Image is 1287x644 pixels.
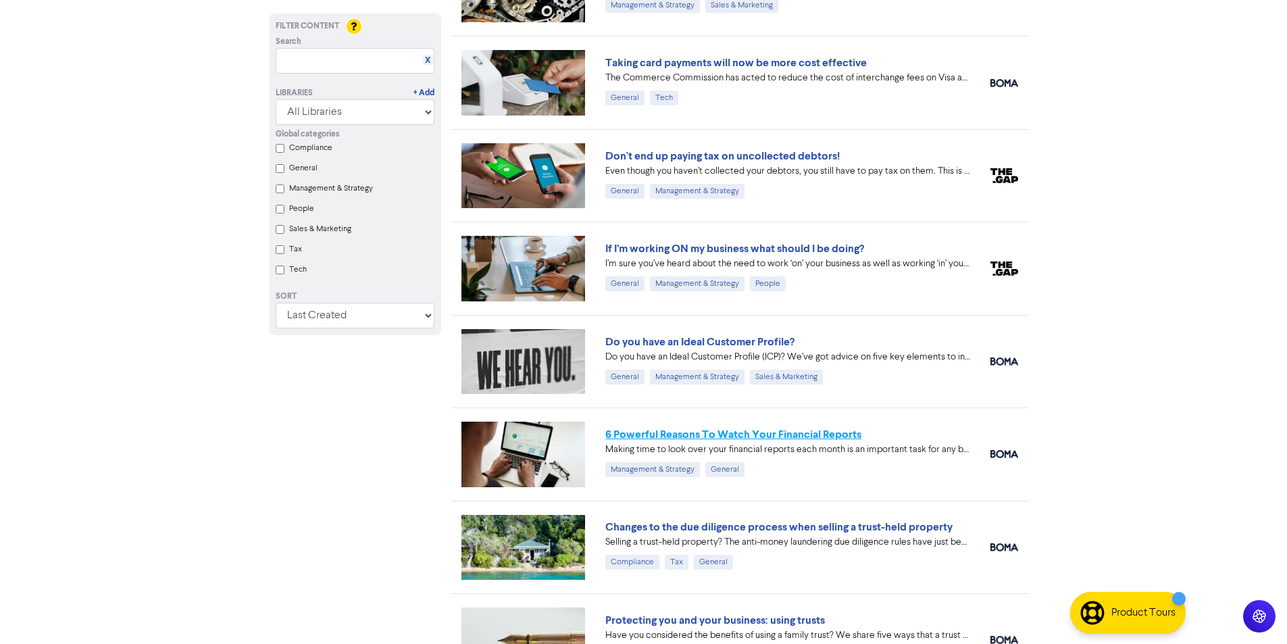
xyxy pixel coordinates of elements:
div: Sales & Marketing [750,370,823,385]
a: Don't end up paying tax on uncollected debtors! [605,149,840,163]
label: People [289,203,314,215]
div: General [605,91,645,105]
div: Tax [665,555,688,570]
div: Tech [650,91,678,105]
div: People [750,276,786,291]
div: General [605,370,645,385]
div: Do you have an Ideal Customer Profile (ICP)? We’ve got advice on five key elements to include in ... [605,350,970,364]
img: boma_accounting [990,450,1018,458]
div: General [605,184,645,199]
a: Changes to the due diligence process when selling a trust-held property [605,520,953,534]
a: X [425,55,430,66]
img: thegap [990,168,1018,183]
a: + Add [413,87,434,99]
div: General [605,276,645,291]
img: boma [990,636,1018,644]
img: thegap [990,262,1018,276]
div: Management & Strategy [605,462,700,477]
label: Management & Strategy [289,182,373,195]
div: Even though you haven’t collected your debtors, you still have to pay tax on them. This is becaus... [605,164,970,178]
img: boma [990,79,1018,87]
a: 6 Powerful Reasons To Watch Your Financial Reports [605,428,861,441]
div: The Commerce Commission has acted to reduce the cost of interchange fees on Visa and Mastercard p... [605,71,970,85]
div: General [694,555,733,570]
div: Compliance [605,555,659,570]
div: Management & Strategy [650,276,745,291]
div: Selling a trust-held property? The anti-money laundering due diligence rules have just been simpl... [605,535,970,549]
label: General [289,162,318,174]
label: Compliance [289,142,332,154]
a: Protecting you and your business: using trusts [605,614,825,627]
div: Filter Content [276,20,434,32]
div: Global categories [276,128,434,141]
div: Have you considered the benefits of using a family trust? We share five ways that a trust can hel... [605,628,970,643]
label: Tax [289,243,302,255]
div: Sort [276,291,434,303]
div: Libraries [276,87,313,99]
img: boma [990,543,1018,551]
div: Management & Strategy [650,184,745,199]
div: I’m sure you’ve heard about the need to work ‘on’ your business as well as working ‘in’ your busi... [605,257,970,271]
a: If I’m working ON my business what should I be doing? [605,242,864,255]
label: Sales & Marketing [289,223,351,235]
label: Tech [289,264,307,276]
a: Do you have an Ideal Customer Profile? [605,335,794,349]
span: Search [276,36,301,48]
img: boma [990,357,1018,366]
iframe: Chat Widget [1219,579,1287,644]
div: Management & Strategy [650,370,745,385]
div: Making time to look over your financial reports each month is an important task for any business ... [605,443,970,457]
div: General [705,462,745,477]
a: Taking card payments will now be more cost effective [605,56,867,70]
